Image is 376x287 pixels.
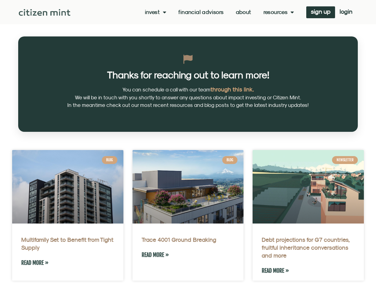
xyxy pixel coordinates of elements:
a: Multifamily Set to Benefit from Tight Supply [21,236,113,251]
img: Citizen Mint [19,9,70,16]
nav: Menu [145,9,294,15]
a: About [236,9,251,15]
p: You can schedule a call with our team We will be in touch with you shortly to answer any question... [67,86,309,109]
span: sign up [311,9,331,14]
a: through this link. [210,86,254,93]
a: sign up [306,6,335,18]
h2: Thanks for reaching out to learn more! [36,70,340,80]
a: Trace 4001 Ground Breaking [142,236,216,243]
div: Blog [222,156,238,164]
a: Invest [145,9,166,15]
span: login [340,9,352,14]
a: Financial Advisors [178,9,223,15]
a: building, architecture, exterior, apartments, apartment building, modern architecture, building e... [12,150,123,224]
div: Newsletter [332,156,358,164]
a: Read more about Trace 4001 Ground Breaking [142,251,169,259]
a: login [335,6,357,18]
a: Read more about Multifamily Set to Benefit from Tight Supply [21,259,49,267]
a: Debt projections for G7 countries, fruitful inheritance conversations and more [262,236,350,259]
div: Blog [102,156,117,164]
a: Resources [264,9,294,15]
a: Read more about Debt projections for G7 countries, fruitful inheritance conversations and more [262,267,289,275]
